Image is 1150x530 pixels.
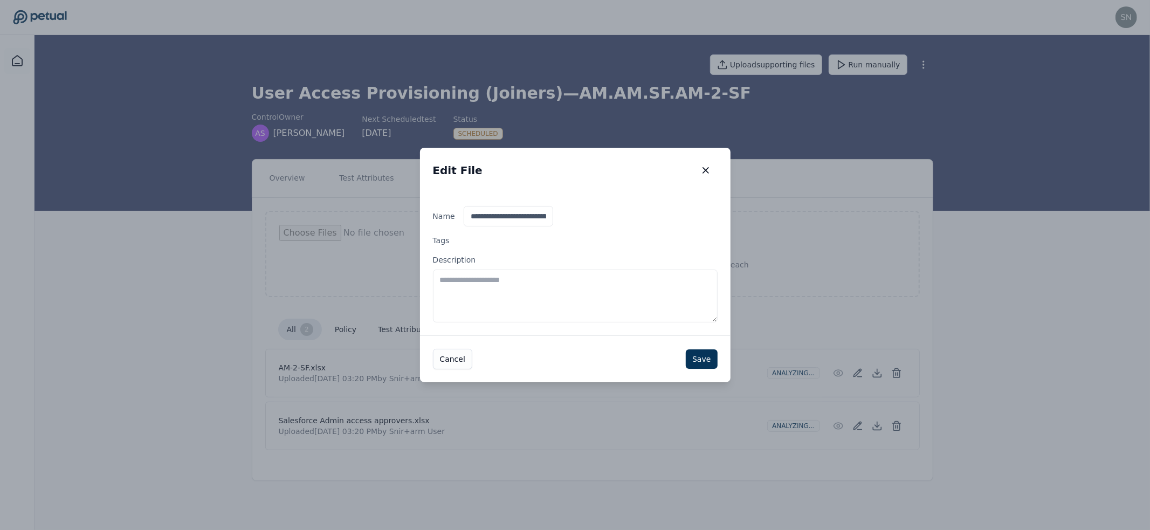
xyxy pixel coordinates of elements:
label: Description [433,254,718,322]
button: Cancel [433,349,472,369]
textarea: Description [433,270,718,322]
h2: Edit File [433,163,483,178]
button: Save [686,349,717,369]
label: Tags [433,235,718,246]
label: Name [433,206,718,226]
input: Name [464,206,553,226]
